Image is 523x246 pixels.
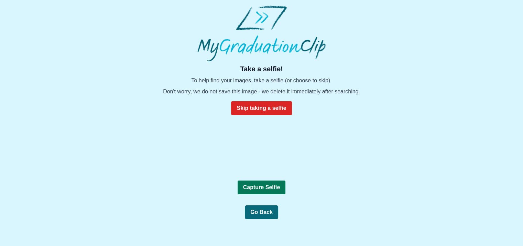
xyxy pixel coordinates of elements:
button: Skip taking a selfie [231,101,292,115]
h2: Take a selfie! [163,64,360,74]
b: Capture Selfie [243,184,280,190]
button: Go Back [245,205,278,219]
p: To help find your images, take a selfie (or choose to skip). [163,76,360,85]
p: Don't worry, we do not save this image - we delete it immediately after searching. [163,88,360,96]
button: Capture Selfie [238,181,286,194]
img: MyGraduationClip [197,6,325,61]
b: Skip taking a selfie [237,105,286,111]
